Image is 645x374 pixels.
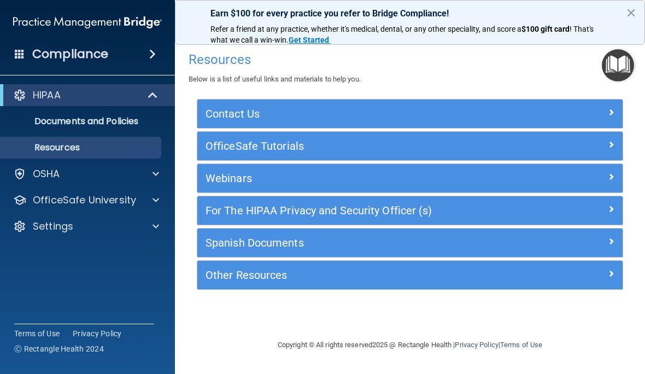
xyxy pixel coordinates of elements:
a: OfficeSafe University [13,194,159,207]
h5: For The HIPAA Privacy and Security Officer (s) [206,204,508,217]
a: OSHA [13,167,159,180]
h5: Webinars [206,172,508,184]
p: HIPAA [33,89,61,102]
a: Contact Us [206,105,614,122]
span: ! That's what we call a win-win. [210,25,595,44]
button: Close [626,4,636,21]
img: PMB logo [13,11,162,33]
a: Get Started [289,36,331,44]
a: Privacy Policy [455,341,498,349]
a: Terms of Use [500,341,542,349]
h5: Spanish Documents [206,237,508,249]
span: Below is a list of useful links and materials to help you. [189,75,361,83]
h5: OfficeSafe Tutorials [206,140,508,152]
p: Earn $100 for every practice you refer to Bridge Compliance! [210,8,609,19]
a: Terms of Use [14,328,60,339]
a: Webinars [206,170,614,187]
a: Spanish Documents [206,234,614,252]
p: Resources [7,142,156,153]
span: Refer a friend at any practice, whether it's medical, dental, or any other speciality, and score a [210,25,521,33]
p: OSHA [33,167,60,180]
div: Copyright © All rights reserved 2025 @ Rectangle Health | | [210,328,609,363]
a: Other Resources [206,266,614,284]
h5: Other Resources [206,269,508,281]
a: Privacy Policy [73,328,122,339]
a: Settings [13,220,159,233]
a: OfficeSafe Tutorials [206,137,614,155]
span: Ⓒ Rectangle Health 2024 [14,343,104,354]
strong: $100 gift card [521,25,570,33]
p: OfficeSafe University [33,194,136,207]
h5: Contact Us [206,108,508,120]
button: Open Resource Center [602,49,634,81]
a: For The HIPAA Privacy and Security Officer (s) [206,202,614,219]
h4: Resources [189,52,631,67]
h4: Compliance [32,46,108,62]
a: HIPAA [13,89,159,102]
strong: Get Started [289,36,329,44]
p: Documents and Policies [7,116,156,127]
p: Settings [33,220,73,233]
